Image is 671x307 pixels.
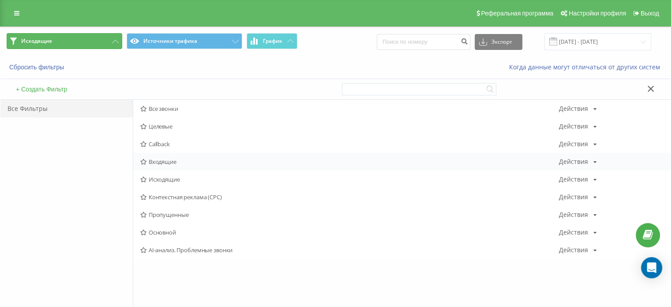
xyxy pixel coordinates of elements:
span: График [263,38,282,44]
div: Все Фильтры [0,100,133,117]
span: Исходящие [21,38,52,45]
span: Выход [641,10,659,17]
span: Настройки профиля [569,10,626,17]
div: Действия [559,194,588,200]
span: Основной [140,229,559,235]
div: Действия [559,176,588,182]
span: Реферальная программа [481,10,553,17]
div: Действия [559,106,588,112]
div: Действия [559,212,588,218]
button: + Создать Фильтр [13,85,70,93]
div: Действия [559,247,588,253]
span: Пропущенные [140,212,559,218]
button: Экспорт [475,34,522,50]
span: Входящие [140,159,559,165]
div: Действия [559,159,588,165]
button: Исходящие [7,33,122,49]
span: AI-анализ. Проблемные звонки [140,247,559,253]
span: Все звонки [140,106,559,112]
span: Контекстная реклама (CPC) [140,194,559,200]
div: Open Intercom Messenger [641,257,662,278]
button: Закрыть [645,85,657,94]
span: Callback [140,141,559,147]
a: Когда данные могут отличаться от других систем [509,63,664,71]
button: Источники трафика [127,33,242,49]
div: Действия [559,123,588,129]
span: Целевые [140,123,559,129]
button: График [247,33,297,49]
span: Исходящие [140,176,559,182]
div: Действия [559,229,588,235]
div: Действия [559,141,588,147]
button: Сбросить фильтры [7,63,68,71]
input: Поиск по номеру [377,34,470,50]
